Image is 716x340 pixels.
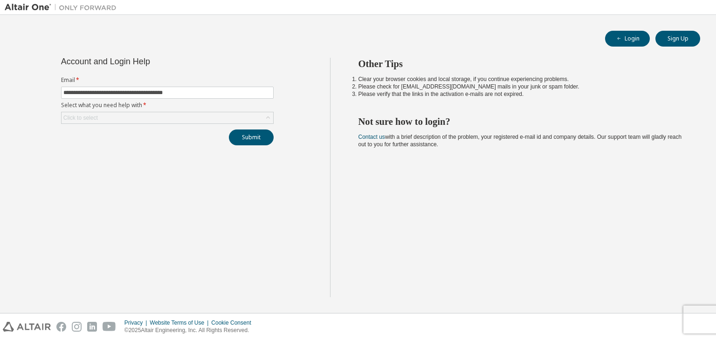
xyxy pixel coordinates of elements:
[150,319,211,326] div: Website Terms of Use
[655,31,700,47] button: Sign Up
[72,322,82,332] img: instagram.svg
[61,76,274,84] label: Email
[358,75,684,83] li: Clear your browser cookies and local storage, if you continue experiencing problems.
[61,58,231,65] div: Account and Login Help
[358,116,684,128] h2: Not sure how to login?
[56,322,66,332] img: facebook.svg
[62,112,273,123] div: Click to select
[358,58,684,70] h2: Other Tips
[103,322,116,332] img: youtube.svg
[61,102,274,109] label: Select what you need help with
[605,31,650,47] button: Login
[63,114,98,122] div: Click to select
[124,319,150,326] div: Privacy
[358,134,385,140] a: Contact us
[358,83,684,90] li: Please check for [EMAIL_ADDRESS][DOMAIN_NAME] mails in your junk or spam folder.
[5,3,121,12] img: Altair One
[358,90,684,98] li: Please verify that the links in the activation e-mails are not expired.
[358,134,682,148] span: with a brief description of the problem, your registered e-mail id and company details. Our suppo...
[211,319,256,326] div: Cookie Consent
[124,326,257,334] p: © 2025 Altair Engineering, Inc. All Rights Reserved.
[229,129,274,145] button: Submit
[87,322,97,332] img: linkedin.svg
[3,322,51,332] img: altair_logo.svg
